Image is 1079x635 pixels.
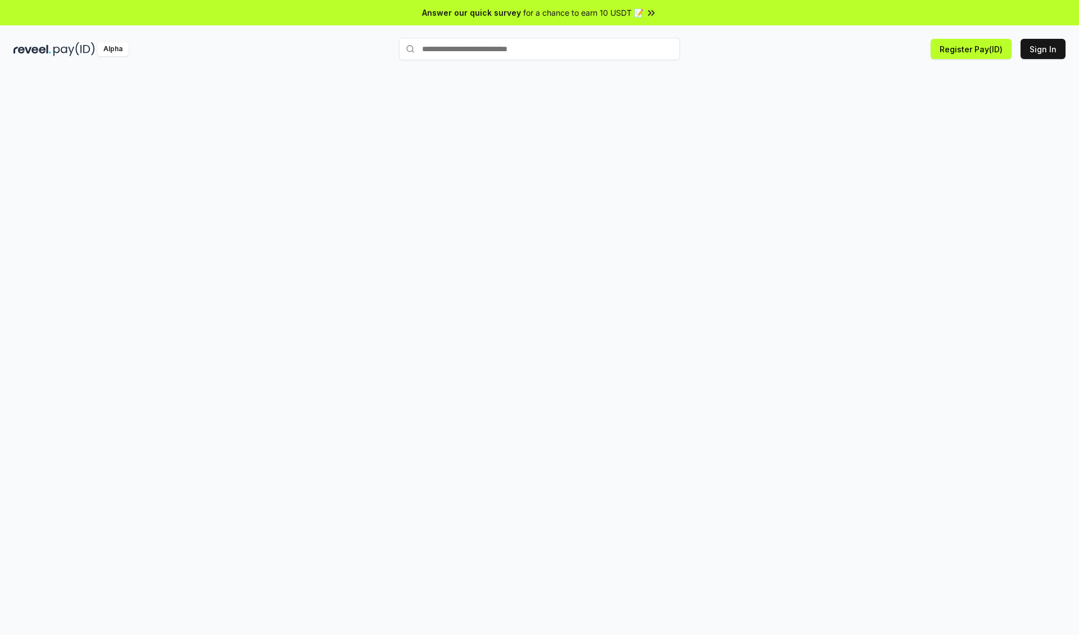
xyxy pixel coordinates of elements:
button: Sign In [1021,39,1066,59]
span: Answer our quick survey [422,7,521,19]
div: Alpha [97,42,129,56]
span: for a chance to earn 10 USDT 📝 [523,7,643,19]
img: reveel_dark [13,42,51,56]
img: pay_id [53,42,95,56]
button: Register Pay(ID) [931,39,1012,59]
